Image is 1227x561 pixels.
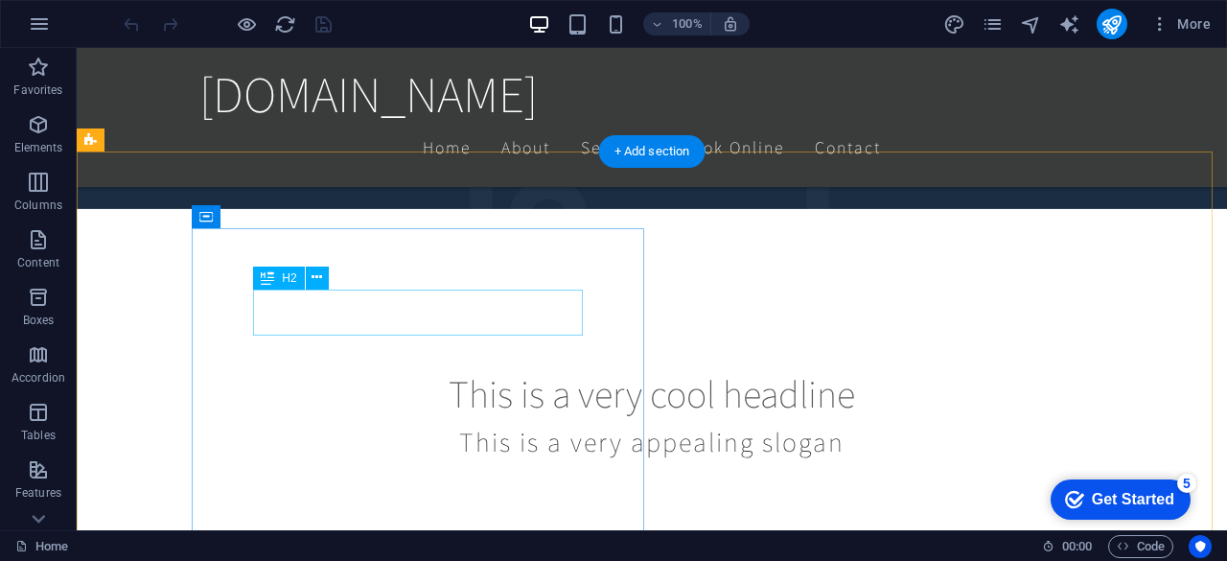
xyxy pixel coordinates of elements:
button: Code [1108,535,1173,558]
p: Columns [14,198,62,213]
div: + Add section [599,135,706,168]
p: Elements [14,140,63,155]
p: Features [15,485,61,501]
p: Favorites [13,82,62,98]
a: Click to cancel selection. Double-click to open Pages [15,535,68,558]
i: Publish [1100,13,1123,35]
i: AI Writer [1058,13,1080,35]
i: On resize automatically adjust zoom level to fit chosen device. [722,15,739,33]
span: More [1150,14,1211,34]
button: design [943,12,966,35]
span: Code [1117,535,1165,558]
span: : [1076,539,1078,553]
button: pages [982,12,1005,35]
span: H2 [282,272,296,284]
button: 100% [643,12,711,35]
p: Accordion [12,370,65,386]
i: Design (Ctrl+Alt+Y) [943,13,965,35]
i: Navigator [1020,13,1042,35]
div: 5 [142,4,161,23]
iframe: To enrich screen reader interactions, please activate Accessibility in Grammarly extension settings [77,48,1227,530]
button: reload [273,12,296,35]
p: Tables [21,428,56,443]
p: Content [17,255,59,270]
h6: Session time [1042,535,1093,558]
span: 00 00 [1062,535,1092,558]
button: Usercentrics [1189,535,1212,558]
div: Get Started [57,21,139,38]
i: Pages (Ctrl+Alt+S) [982,13,1004,35]
button: publish [1097,9,1127,39]
div: Get Started 5 items remaining, 0% complete [15,10,155,50]
h6: 100% [672,12,703,35]
button: text_generator [1058,12,1081,35]
p: Boxes [23,313,55,328]
i: Reload page [274,13,296,35]
button: navigator [1020,12,1043,35]
button: Click here to leave preview mode and continue editing [235,12,258,35]
button: More [1143,9,1218,39]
